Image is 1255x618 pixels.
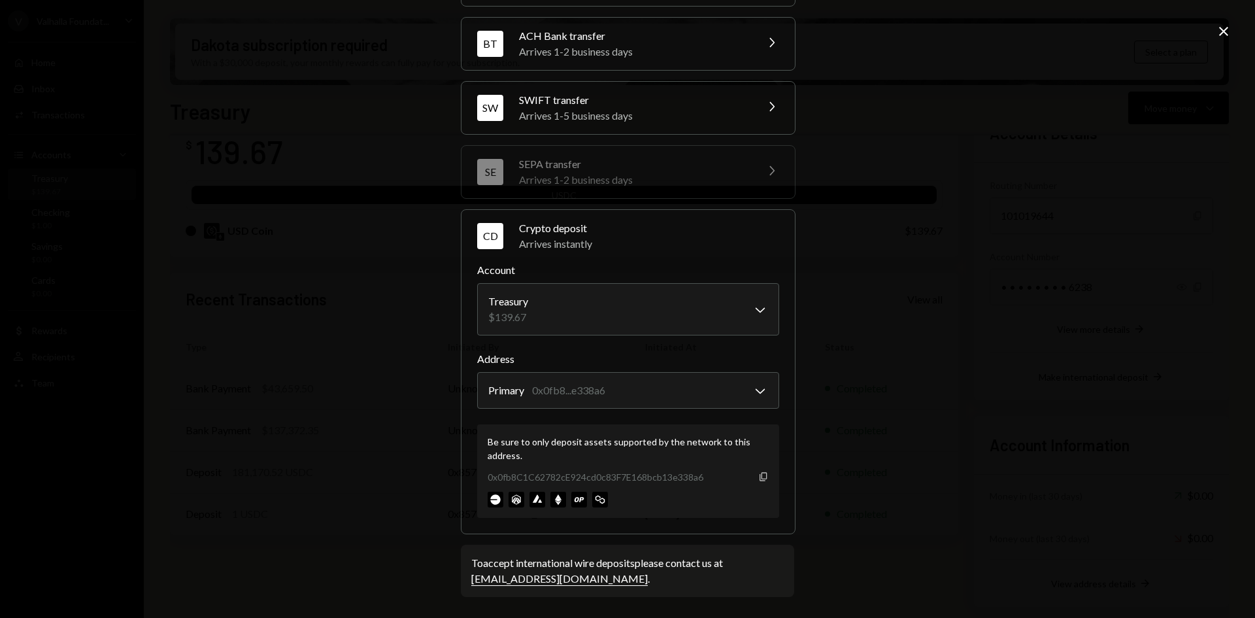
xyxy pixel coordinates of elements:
img: arbitrum-mainnet [509,492,524,507]
button: SWSWIFT transferArrives 1-5 business days [461,82,795,134]
div: 0x0fb8...e338a6 [532,383,605,398]
div: Arrives 1-2 business days [519,172,748,188]
div: SW [477,95,503,121]
div: 0x0fb8C1C62782cE924cd0c83F7E168bcb13e338a6 [488,470,703,484]
div: Be sure to only deposit assets supported by the network to this address. [488,435,769,462]
label: Account [477,262,779,278]
img: ethereum-mainnet [550,492,566,507]
img: optimism-mainnet [571,492,587,507]
button: SESEPA transferArrives 1-2 business days [461,146,795,198]
div: Arrives instantly [519,236,779,252]
a: [EMAIL_ADDRESS][DOMAIN_NAME] [471,572,648,586]
div: To accept international wire deposits please contact us at . [471,555,784,587]
div: Crypto deposit [519,220,779,236]
img: polygon-mainnet [592,492,608,507]
div: CD [477,223,503,249]
img: avalanche-mainnet [529,492,545,507]
div: BT [477,31,503,57]
button: CDCrypto depositArrives instantly [461,210,795,262]
img: base-mainnet [488,492,503,507]
label: Address [477,351,779,367]
div: SEPA transfer [519,156,748,172]
button: Account [477,283,779,335]
div: ACH Bank transfer [519,28,748,44]
div: Arrives 1-5 business days [519,108,748,124]
div: SE [477,159,503,185]
div: CDCrypto depositArrives instantly [477,262,779,518]
button: Address [477,372,779,409]
div: SWIFT transfer [519,92,748,108]
div: Arrives 1-2 business days [519,44,748,60]
button: BTACH Bank transferArrives 1-2 business days [461,18,795,70]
